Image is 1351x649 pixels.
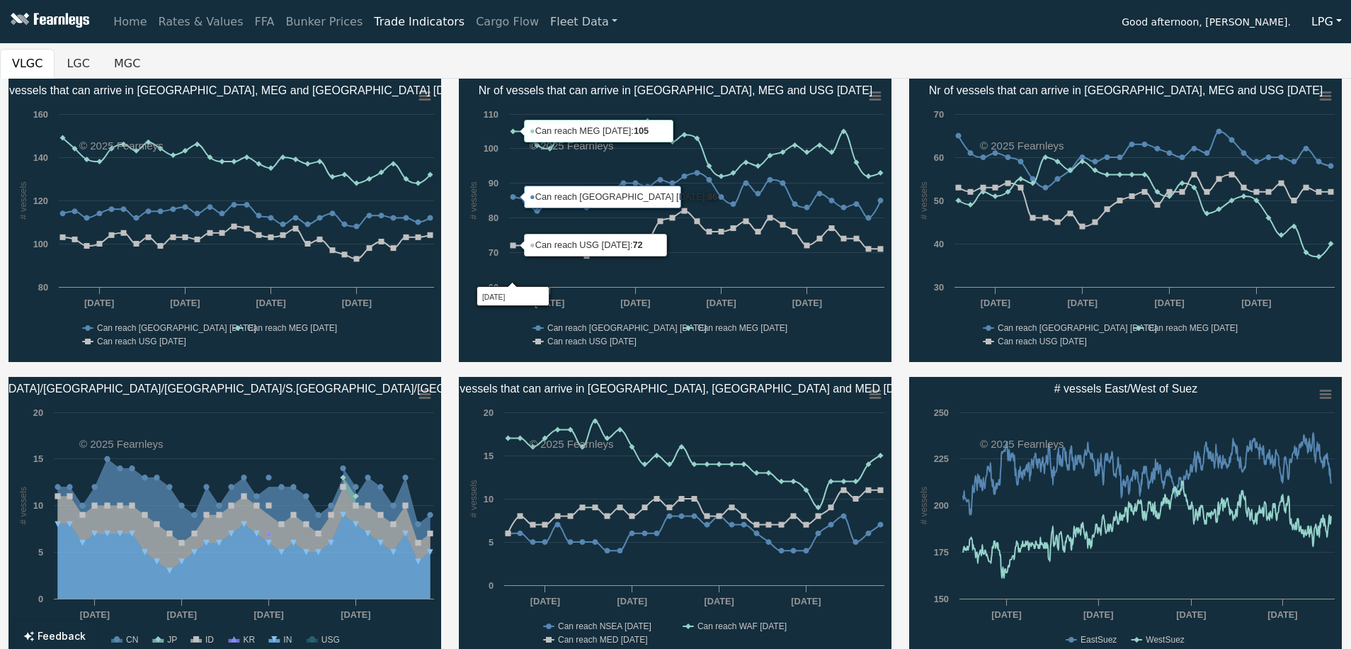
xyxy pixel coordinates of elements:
[479,84,873,97] text: Nr of vessels that can arrive in [GEOGRAPHIC_DATA], MEG and USG [DATE]
[530,191,535,202] tspan: ●
[489,247,498,258] text: 70
[1081,635,1117,645] text: EastSuez
[33,500,43,511] text: 10
[707,191,717,202] tspan: 86
[547,323,707,333] text: Can reach [GEOGRAPHIC_DATA] [DATE]
[704,596,734,606] text: [DATE]
[33,239,48,249] text: 100
[484,451,494,461] text: 15
[38,547,43,558] text: 5
[530,125,649,136] text: Can reach MEG [DATE]:
[998,323,1157,333] text: Can reach [GEOGRAPHIC_DATA] [DATE]
[321,635,340,645] text: USG
[632,239,642,250] tspan: 72
[1122,11,1291,35] span: Good afternoon, [PERSON_NAME].
[256,298,285,308] text: [DATE]
[247,323,337,333] text: Can reach MEG [DATE]
[489,178,498,188] text: 90
[558,635,647,645] text: Can reach MED [DATE]
[8,79,441,362] svg: Nr of vessels that can arrive in Panama, MEG and USG in 30 days
[1083,609,1113,620] text: [DATE]
[697,621,787,631] text: Can reach WAF [DATE]
[33,453,43,464] text: 15
[33,407,43,418] text: 20
[484,143,498,154] text: 100
[253,609,283,620] text: [DATE]
[342,298,372,308] text: [DATE]
[934,239,944,249] text: 40
[980,438,1064,450] text: © 2025 Fearnleys
[981,298,1010,308] text: [DATE]
[1068,298,1098,308] text: [DATE]
[489,537,494,548] text: 5
[341,609,370,620] text: [DATE]
[482,293,505,301] tspan: [DATE]
[991,609,1021,620] text: [DATE]
[108,8,152,36] a: Home
[530,239,535,250] tspan: ●
[535,298,564,308] text: [DATE]
[918,181,929,219] text: # vessels
[79,140,164,152] text: © 2025 Fearnleys
[1241,298,1271,308] text: [DATE]
[459,79,891,362] svg: Nr of vessels that can arrive in Panama, MEG and USG in 20 days
[697,323,787,333] text: Can reach MEG [DATE]
[432,383,919,395] text: Nr of vessels that can arrive in [GEOGRAPHIC_DATA], [GEOGRAPHIC_DATA] and MED [DATE]
[38,594,43,604] text: 0
[918,487,929,524] text: # vessels
[909,79,1342,362] svg: Nr of vessels that can arrive in Panama, MEG and USG in 10 days
[934,152,944,163] text: 60
[706,298,736,308] text: [DATE]
[153,8,249,36] a: Rates & Values
[170,298,200,308] text: [DATE]
[84,298,114,308] text: [DATE]
[33,109,48,120] text: 160
[33,152,48,163] text: 140
[205,635,214,645] text: ID
[167,635,177,645] text: JP
[102,49,152,79] button: MGC
[489,213,498,223] text: 80
[530,140,614,152] text: © 2025 Fearnleys
[547,337,637,346] text: Can reach USG [DATE]
[934,500,949,511] text: 200
[33,196,48,206] text: 120
[283,635,292,645] text: IN
[79,438,164,450] text: © 2025 Fearnleys
[934,196,944,206] text: 50
[489,580,494,591] text: 0
[617,596,647,606] text: [DATE]
[1054,383,1197,395] text: # vessels East/West of Suez
[126,635,138,645] text: CN
[167,609,197,620] text: [DATE]
[80,609,110,620] text: [DATE]
[530,438,614,450] text: © 2025 Fearnleys
[558,621,651,631] text: Can reach NSEA [DATE]
[934,282,944,293] text: 30
[1176,609,1206,620] text: [DATE]
[280,8,368,36] a: Bunker Prices
[934,407,949,418] text: 250
[484,407,494,418] text: 20
[530,191,717,202] text: Can reach [GEOGRAPHIC_DATA] [DATE]:
[1302,9,1351,35] button: LPG
[55,49,101,79] button: LGC
[1154,298,1184,308] text: [DATE]
[249,8,280,36] a: FFA
[545,8,623,36] a: Fleet Data
[38,282,48,293] text: 80
[998,337,1087,346] text: Can reach USG [DATE]
[929,84,1323,97] text: Nr of vessels that can arrive in [GEOGRAPHIC_DATA], MEG and USG [DATE]
[792,298,822,308] text: [DATE]
[934,109,944,120] text: 70
[530,596,560,606] text: [DATE]
[620,298,650,308] text: [DATE]
[934,453,949,464] text: 225
[243,635,255,645] text: KR
[1267,609,1297,620] text: [DATE]
[934,594,949,604] text: 150
[368,8,470,36] a: Trade Indicators
[18,487,28,524] text: # vessels
[18,181,28,219] text: # vessels
[980,140,1064,152] text: © 2025 Fearnleys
